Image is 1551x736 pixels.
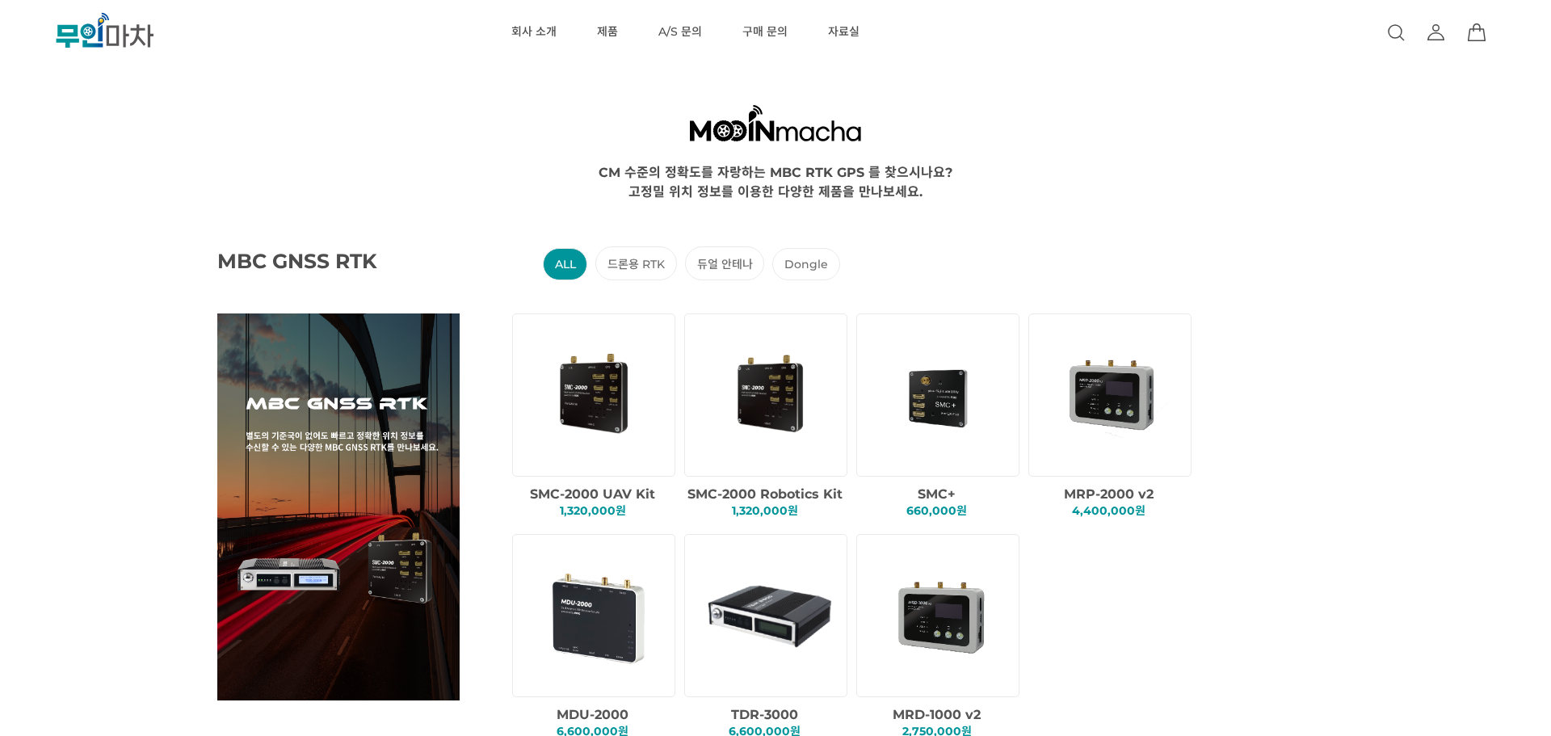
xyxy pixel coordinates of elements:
span: SMC+ [918,486,956,502]
span: MDU-2000 [557,707,628,722]
span: MBC GNSS RTK [217,249,419,273]
div: CM 수준의 정확도를 자랑하는 MBC RTK GPS 를 찾으시나요? 고정밀 위치 정보를 이용한 다양한 제품을 만나보세요. [62,162,1489,200]
img: main_GNSS_RTK.png [217,313,460,700]
span: 4,400,000원 [1072,503,1145,518]
img: 1ee78b6ef8b89e123d6f4d8a617f2cc2.png [528,326,666,464]
span: 660,000원 [906,503,967,518]
li: 드론용 RTK [595,246,677,280]
img: 6483618fc6c74fd86d4df014c1d99106.png [528,546,666,684]
li: ALL [543,248,588,280]
span: 1,320,000원 [560,503,626,518]
span: MRD-1000 v2 [893,707,981,722]
span: TDR-3000 [731,707,798,722]
span: 1,320,000원 [732,503,798,518]
li: Dongle [772,248,840,280]
img: 74693795f3d35c287560ef585fd79621.png [872,546,1010,684]
img: f8268eb516eb82712c4b199d88f6799e.png [872,326,1010,464]
li: 듀얼 안테나 [685,246,765,280]
span: SMC-2000 UAV Kit [530,486,655,502]
img: 29e1ed50bec2d2c3d08ab21b2fffb945.png [700,546,838,684]
img: dd1389de6ba74b56ed1c86d804b0ca77.png [700,326,838,464]
span: MRP-2000 v2 [1064,486,1154,502]
span: SMC-2000 Robotics Kit [687,486,843,502]
img: 9b9ab8696318a90dfe4e969267b5ed87.png [1044,326,1182,464]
